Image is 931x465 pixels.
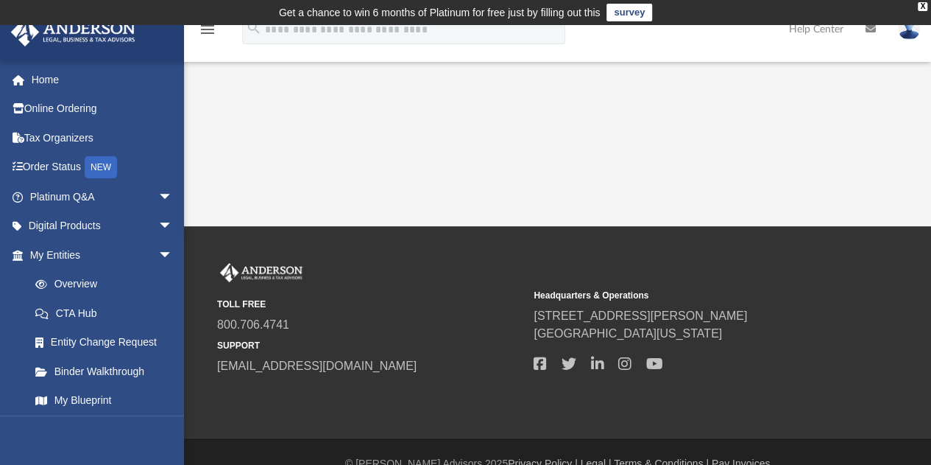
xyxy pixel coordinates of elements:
[21,328,195,357] a: Entity Change Request
[534,327,722,340] a: [GEOGRAPHIC_DATA][US_STATE]
[158,211,188,242] span: arrow_drop_down
[534,310,747,322] a: [STREET_ADDRESS][PERSON_NAME]
[246,20,262,36] i: search
[21,415,195,444] a: Tax Due Dates
[21,386,188,416] a: My Blueprint
[10,65,195,94] a: Home
[7,18,140,46] img: Anderson Advisors Platinum Portal
[199,21,216,38] i: menu
[85,156,117,178] div: NEW
[158,240,188,270] span: arrow_drop_down
[606,4,652,21] a: survey
[158,182,188,212] span: arrow_drop_down
[21,270,195,299] a: Overview
[217,360,417,372] a: [EMAIL_ADDRESS][DOMAIN_NAME]
[10,240,195,270] a: My Entitiesarrow_drop_down
[21,298,195,328] a: CTA Hub
[199,28,216,38] a: menu
[217,298,523,311] small: TOLL FREE
[217,263,305,282] img: Anderson Advisors Platinum Portal
[217,339,523,352] small: SUPPORT
[21,357,195,386] a: Binder Walkthrough
[918,2,927,11] div: close
[217,318,289,331] a: 800.706.4741
[898,18,920,40] img: User Pic
[279,4,601,21] div: Get a chance to win 6 months of Platinum for free just by filling out this
[10,123,195,153] a: Tax Organizers
[534,289,840,302] small: Headquarters & Operations
[10,211,195,241] a: Digital Productsarrow_drop_down
[10,153,195,183] a: Order StatusNEW
[10,182,195,211] a: Platinum Q&Aarrow_drop_down
[10,94,195,124] a: Online Ordering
